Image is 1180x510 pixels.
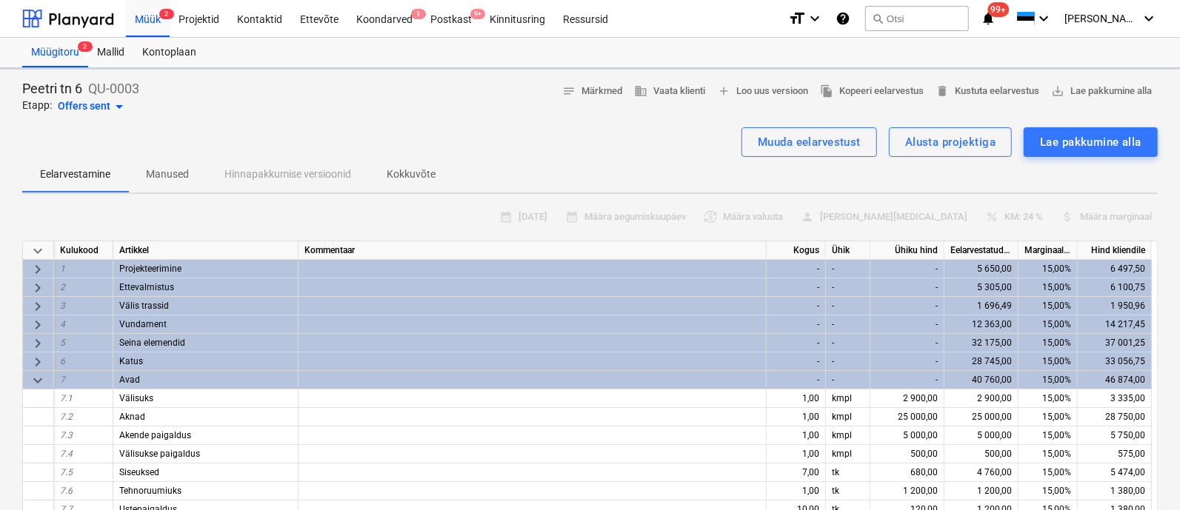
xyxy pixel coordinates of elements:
span: file_copy [820,84,833,98]
div: 1,00 [767,408,826,426]
div: 1,00 [767,482,826,500]
span: Ahenda kõik kategooriad [29,242,47,260]
a: Müügitoru2 [22,38,88,67]
span: 7 [60,375,65,385]
span: Aknad [119,412,145,422]
span: 7.6 [60,486,73,496]
div: 1 950,96 [1078,297,1152,315]
div: - [767,371,826,389]
div: - [767,352,826,371]
span: Lae pakkumine alla [1051,83,1152,100]
span: 6 [60,356,65,366]
div: Artikkel [113,241,299,260]
div: 6 497,50 [1078,260,1152,278]
div: 33 056,75 [1078,352,1152,371]
div: 25 000,00 [870,408,944,426]
span: Laienda kategooriat [29,279,47,297]
button: Alusta projektiga [889,127,1012,157]
div: 1,00 [767,445,826,463]
div: Kulukood [54,241,113,260]
button: Lae pakkumine alla [1024,127,1158,157]
span: 7.5 [60,467,73,477]
span: Laienda kategooriat [29,335,47,352]
i: keyboard_arrow_down [1035,10,1053,27]
div: - [826,315,870,334]
span: 9+ [470,9,485,19]
div: - [870,334,944,352]
div: - [767,334,826,352]
div: 15,00% [1019,260,1078,278]
span: Projekteerimine [119,264,181,274]
span: Avad [119,375,140,385]
span: 2 [78,41,93,52]
div: - [767,278,826,297]
div: 15,00% [1019,352,1078,371]
span: Ahenda kategooria [29,372,47,389]
div: kmpl [826,408,870,426]
div: - [826,352,870,371]
button: Kopeeri eelarvestus [814,80,930,103]
button: Kustuta eelarvestus [930,80,1045,103]
span: 7.4 [60,449,73,459]
span: business [634,84,647,98]
div: 15,00% [1019,426,1078,445]
div: Ühiku hind [870,241,944,260]
span: Vaata klienti [634,83,705,100]
span: 7.3 [60,430,73,440]
div: 1,00 [767,426,826,445]
span: notes [562,84,576,98]
div: 15,00% [1019,463,1078,482]
span: Laienda kategooriat [29,298,47,315]
a: Mallid [88,38,133,67]
div: Kogus [767,241,826,260]
button: Muuda eelarvestust [741,127,877,157]
div: 14 217,45 [1078,315,1152,334]
span: 7.2 [60,412,73,422]
div: 1 200,00 [944,482,1019,500]
div: 1 200,00 [870,482,944,500]
span: save_alt [1051,84,1064,98]
button: Vaata klienti [628,80,711,103]
div: Müügitoru [22,38,88,67]
div: 40 760,00 [944,371,1019,389]
button: Otsi [865,6,969,31]
span: 5 [60,338,65,348]
div: 32 175,00 [944,334,1019,352]
span: Katus [119,356,143,366]
div: 3 335,00 [1078,389,1152,408]
a: Kontoplaan [133,38,205,67]
div: - [870,315,944,334]
span: Tehnoruumiuks [119,486,181,496]
div: Offers sent [58,98,128,115]
span: Laienda kategooriat [29,353,47,371]
div: 500,00 [944,445,1019,463]
i: format_size [788,10,806,27]
span: Loo uus versioon [717,83,808,100]
p: Kokkuvõte [387,167,436,182]
span: Siseuksed [119,467,159,477]
div: - [767,297,826,315]
div: 2 900,00 [944,389,1019,408]
div: - [767,315,826,334]
div: 37 001,25 [1078,334,1152,352]
div: kmpl [826,426,870,445]
div: kmpl [826,445,870,463]
span: search [872,13,884,24]
div: Muuda eelarvestust [758,132,861,152]
p: Eelarvestamine [40,167,110,182]
div: 15,00% [1019,315,1078,334]
div: Kommentaar [299,241,767,260]
div: 5 000,00 [944,426,1019,445]
div: - [870,352,944,371]
div: 15,00% [1019,371,1078,389]
i: notifications [981,10,996,27]
p: Peetri tn 6 [22,80,82,98]
div: 575,00 [1078,445,1152,463]
span: Märkmed [562,83,622,100]
div: 500,00 [870,445,944,463]
div: 15,00% [1019,408,1078,426]
div: 28 750,00 [1078,408,1152,426]
span: 7.1 [60,393,73,403]
span: Akende paigaldus [119,430,191,440]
